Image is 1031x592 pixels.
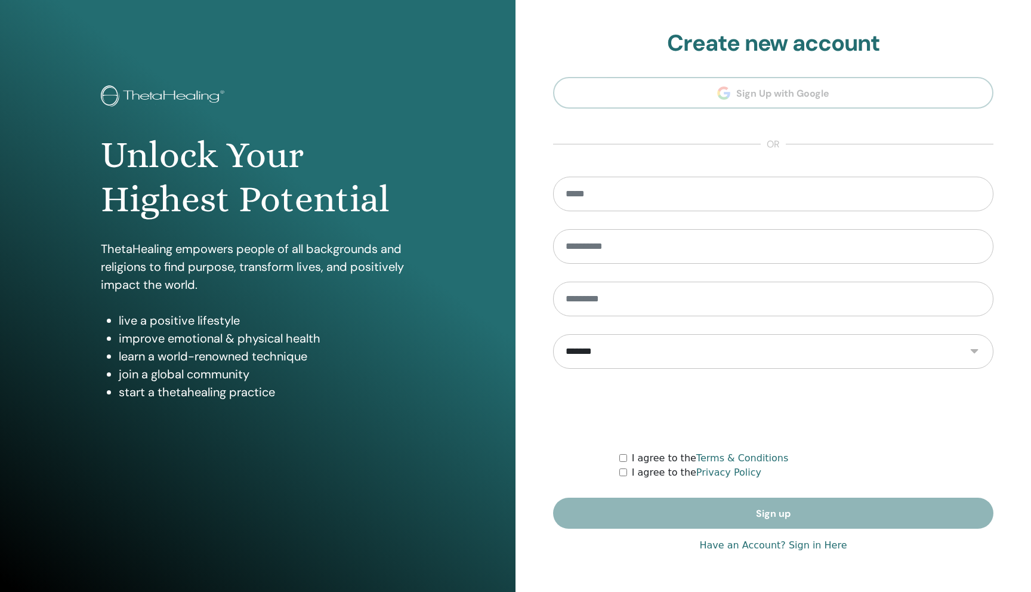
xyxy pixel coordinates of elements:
h2: Create new account [553,30,993,57]
a: Terms & Conditions [696,452,788,464]
p: ThetaHealing empowers people of all backgrounds and religions to find purpose, transform lives, a... [101,240,415,294]
li: live a positive lifestyle [119,312,415,329]
label: I agree to the [632,465,761,480]
li: start a thetahealing practice [119,383,415,401]
h1: Unlock Your Highest Potential [101,133,415,222]
li: improve emotional & physical health [119,329,415,347]
li: learn a world-renowned technique [119,347,415,365]
a: Privacy Policy [696,467,761,478]
span: or [761,137,786,152]
li: join a global community [119,365,415,383]
label: I agree to the [632,451,789,465]
iframe: reCAPTCHA [683,387,864,433]
a: Have an Account? Sign in Here [699,538,847,553]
